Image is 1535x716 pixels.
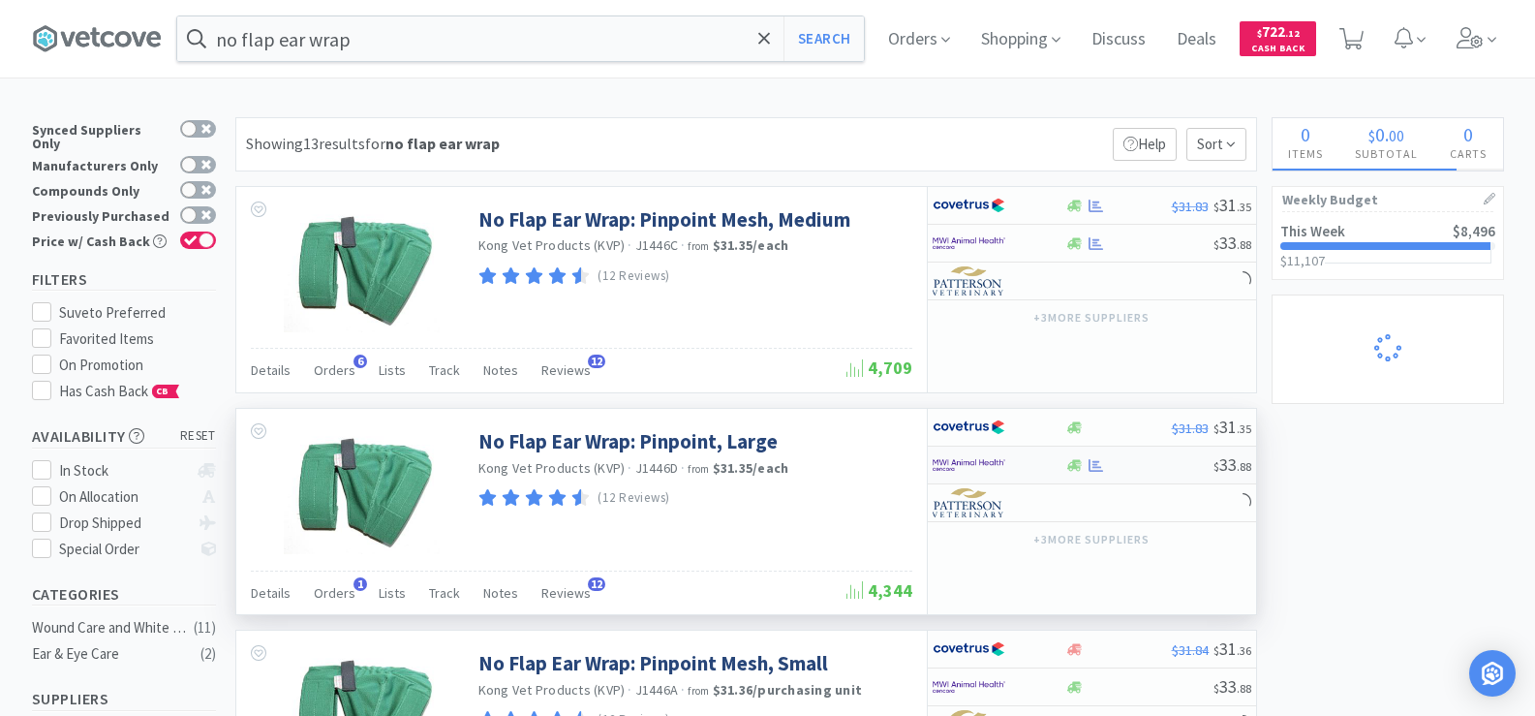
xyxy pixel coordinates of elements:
[478,236,626,254] a: Kong Vet Products (KVP)
[1434,144,1503,163] h4: Carts
[713,681,863,699] strong: $31.36 / purchasing unit
[1280,224,1345,238] h2: This Week
[32,688,216,710] h5: Suppliers
[635,459,679,477] span: J1446D
[1237,459,1251,474] span: . 88
[32,642,189,666] div: Ear & Eye Care
[59,354,216,377] div: On Promotion
[1186,128,1246,161] span: Sort
[598,266,670,287] p: (12 Reviews)
[1389,126,1404,145] span: 00
[284,428,439,554] img: b2f428466bc543bcac9ed67b0a01b938_191440.jpeg
[541,584,591,602] span: Reviews
[688,239,709,253] span: from
[1213,421,1219,436] span: $
[933,488,1005,517] img: f5e969b455434c6296c6d81ef179fa71_3.png
[933,266,1005,296] img: f5e969b455434c6296c6d81ef179fa71_3.png
[1084,31,1153,48] a: Discuss
[588,577,605,591] span: 12
[1282,187,1493,212] h1: Weekly Budget
[246,132,500,157] div: Showing 13 results
[478,650,828,676] a: No Flap Ear Wrap: Pinpoint Mesh, Small
[1257,22,1300,41] span: 722
[1237,237,1251,252] span: . 88
[588,355,605,368] span: 12
[635,236,679,254] span: J1446C
[1213,232,1251,254] span: 33
[1339,125,1434,144] div: .
[1172,641,1209,659] span: $31.84
[1213,416,1251,438] span: 31
[32,232,170,248] div: Price w/ Cash Back
[1237,200,1251,214] span: . 35
[933,191,1005,220] img: 77fca1acd8b6420a9015268ca798ef17_1.png
[1339,144,1434,163] h4: Subtotal
[1113,128,1177,161] p: Help
[32,268,216,291] h5: Filters
[32,616,189,639] div: Wound Care and White Goods
[59,382,180,400] span: Has Cash Back
[1240,13,1316,65] a: $722.12Cash Back
[846,579,912,602] span: 4,344
[1213,453,1251,476] span: 33
[1237,643,1251,658] span: . 36
[379,361,406,379] span: Lists
[32,156,170,172] div: Manufacturers Only
[200,642,216,666] div: ( 2 )
[385,134,500,153] strong: no flap ear wrap
[1237,681,1251,696] span: . 88
[681,236,685,254] span: ·
[353,577,367,591] span: 1
[177,16,864,61] input: Search by item, sku, manufacturer, ingredient, size...
[1301,122,1310,146] span: 0
[353,355,367,368] span: 6
[379,584,406,602] span: Lists
[1024,526,1158,553] button: +3more suppliers
[32,206,170,223] div: Previously Purchased
[933,635,1005,664] img: 77fca1acd8b6420a9015268ca798ef17_1.png
[1469,650,1516,697] div: Open Intercom Messenger
[1280,252,1325,269] span: $11,107
[284,206,439,332] img: e833a324b333430288f50cfeb4e7ea5a_191459.jpeg
[688,684,709,698] span: from
[1213,681,1219,696] span: $
[59,538,188,561] div: Special Order
[59,485,188,509] div: On Allocation
[478,428,778,454] a: No Flap Ear Wrap: Pinpoint, Large
[1213,638,1251,660] span: 31
[1169,31,1224,48] a: Deals
[1213,459,1219,474] span: $
[59,327,216,351] div: Favorited Items
[1172,420,1209,437] span: $31.83
[429,584,460,602] span: Track
[1257,27,1262,40] span: $
[933,413,1005,442] img: 77fca1acd8b6420a9015268ca798ef17_1.png
[635,681,679,699] span: J1446A
[32,425,216,448] h5: Availability
[314,584,355,602] span: Orders
[1463,122,1473,146] span: 0
[483,584,518,602] span: Notes
[1213,200,1219,214] span: $
[688,462,709,476] span: from
[713,459,789,477] strong: $31.35 / each
[933,229,1005,258] img: f6b2451649754179b5b4e0c70c3f7cb0_2.png
[59,512,188,535] div: Drop Shipped
[1213,237,1219,252] span: $
[1237,421,1251,436] span: . 35
[933,672,1005,701] img: f6b2451649754179b5b4e0c70c3f7cb0_2.png
[1213,675,1251,698] span: 33
[180,426,216,447] span: reset
[251,584,291,602] span: Details
[1368,126,1375,145] span: $
[681,681,685,699] span: ·
[32,181,170,198] div: Compounds Only
[1273,212,1503,279] a: This Week$8,496$11,107
[478,206,850,233] a: No Flap Ear Wrap: Pinpoint Mesh, Medium
[59,459,188,483] div: In Stock
[314,361,355,379] span: Orders
[1251,44,1305,56] span: Cash Back
[933,451,1005,480] img: f6b2451649754179b5b4e0c70c3f7cb0_2.png
[1285,27,1300,40] span: . 12
[478,681,626,699] a: Kong Vet Products (KVP)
